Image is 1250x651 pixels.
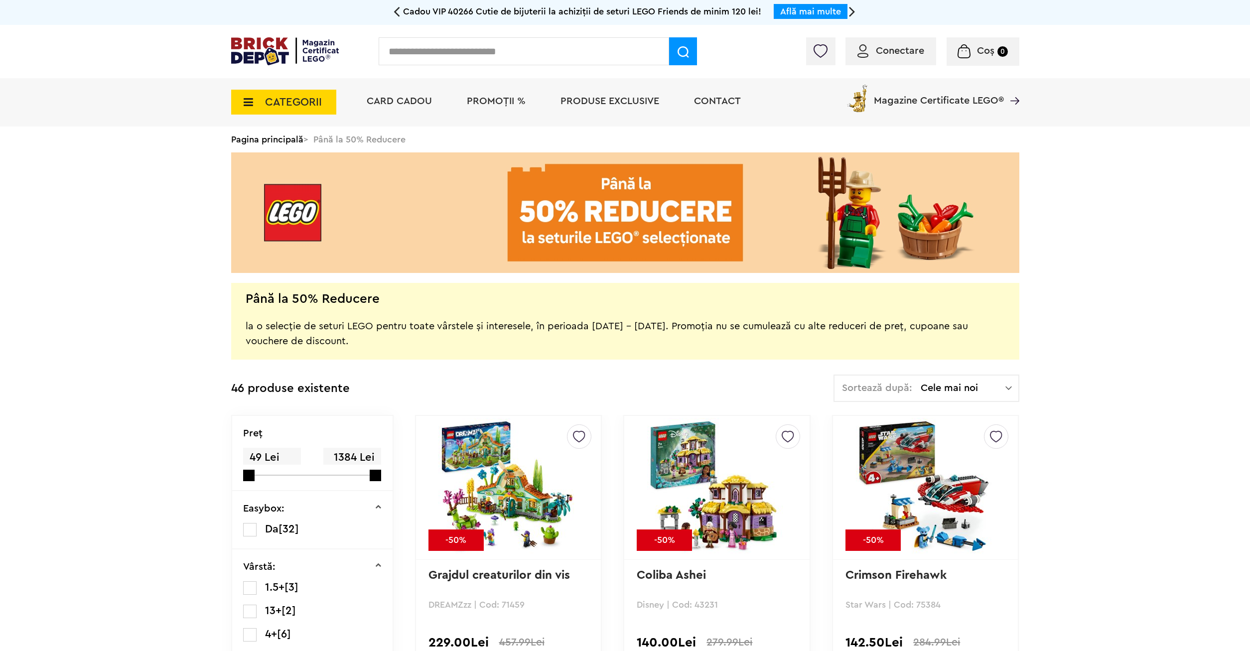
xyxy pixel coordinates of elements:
img: Landing page banner [231,152,1019,273]
span: 13+ [265,605,281,616]
div: 46 produse existente [231,375,350,403]
div: -50% [845,529,901,551]
a: Grajdul creaturilor din vis [428,569,570,581]
p: Disney | Cod: 43231 [637,600,797,609]
span: Cadou VIP 40266 Cutie de bijuterii la achiziții de seturi LEGO Friends de minim 120 lei! [403,7,761,16]
p: DREAMZzz | Cod: 71459 [428,600,588,609]
p: Preţ [243,428,263,438]
span: Da [265,523,278,534]
p: Star Wars | Cod: 75384 [845,600,1005,609]
a: Contact [694,96,741,106]
span: Sortează după: [842,383,912,393]
span: 1384 Lei [323,448,381,467]
span: Coș [977,46,994,56]
span: CATEGORII [265,97,322,108]
a: Conectare [857,46,924,56]
a: Coliba Ashei [637,569,706,581]
div: -50% [428,529,484,551]
span: [32] [278,523,299,534]
span: 142.50Lei [845,637,903,649]
img: Coliba Ashei [647,418,787,557]
span: 284.99Lei [913,637,960,648]
h2: Până la 50% Reducere [246,294,380,304]
small: 0 [997,46,1008,57]
span: 49 Lei [243,448,301,467]
span: Cele mai noi [921,383,1005,393]
div: > Până la 50% Reducere [231,127,1019,152]
a: PROMOȚII % [467,96,526,106]
span: Conectare [876,46,924,56]
div: -50% [637,529,692,551]
a: Card Cadou [367,96,432,106]
img: Grajdul creaturilor din vis [438,418,578,557]
span: [2] [281,605,296,616]
a: Produse exclusive [560,96,659,106]
p: Vârstă: [243,562,276,572]
span: 279.99Lei [706,637,752,648]
p: Easybox: [243,504,284,514]
span: 4+ [265,629,277,640]
a: Află mai multe [780,7,841,16]
a: Magazine Certificate LEGO® [1004,83,1019,93]
span: 457.99Lei [499,637,545,648]
span: [6] [277,629,291,640]
a: Crimson Firehawk [845,569,947,581]
span: 1.5+ [265,582,284,593]
span: [3] [284,582,298,593]
a: Pagina principală [231,135,303,144]
div: la o selecție de seturi LEGO pentru toate vârstele și interesele, în perioada [DATE] - [DATE]. Pr... [246,304,1005,349]
span: 229.00Lei [428,637,489,649]
span: 140.00Lei [637,637,696,649]
span: Magazine Certificate LEGO® [874,83,1004,106]
img: Crimson Firehawk [856,418,995,557]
